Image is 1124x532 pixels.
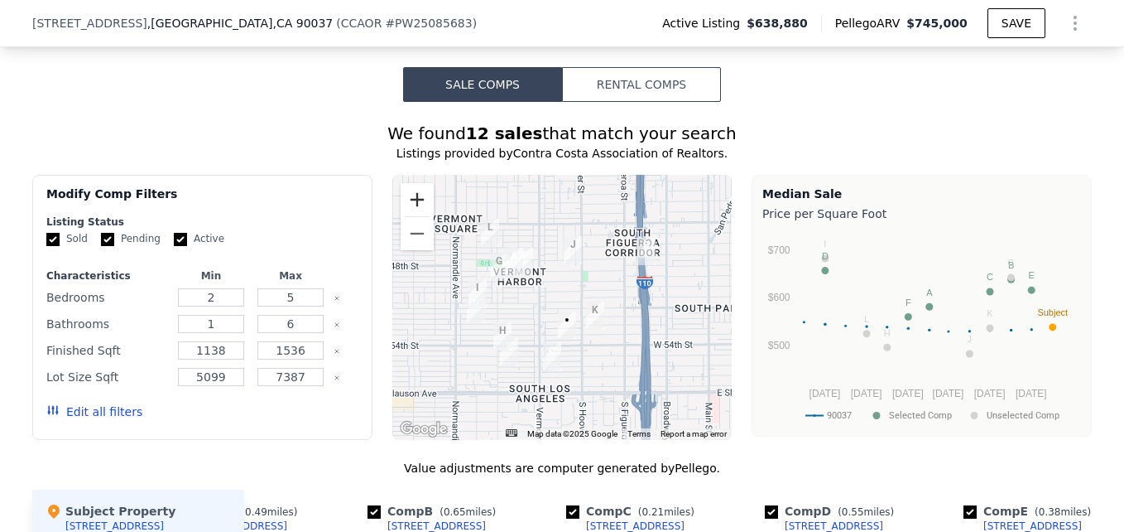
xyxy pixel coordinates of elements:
[662,15,747,31] span: Active Listing
[558,312,576,340] div: 840 W 53rd St
[765,503,901,520] div: Comp D
[341,17,382,30] span: CCAOR
[543,343,561,371] div: 924 W 56th St
[660,429,727,438] a: Report a map error
[46,232,88,246] label: Sold
[768,244,790,256] text: $700
[933,388,964,399] text: [DATE]
[46,233,60,246] input: Sold
[987,308,993,318] text: K
[336,15,477,31] div: ( )
[147,15,333,31] span: , [GEOGRAPHIC_DATA]
[234,506,304,518] span: ( miles)
[527,429,617,438] span: Map data ©2025 Google
[46,215,358,229] div: Listing Status
[831,506,901,518] span: ( miles)
[864,314,869,324] text: L
[768,292,790,303] text: $600
[906,17,968,30] span: $745,000
[32,145,1092,162] div: Listings provided by Contra Costa Association of Realtors .
[1029,270,1035,280] text: E
[762,186,1081,202] div: Median Sale
[32,15,147,31] span: [STREET_ADDRESS]
[627,429,651,438] a: Terms (opens in new tab)
[500,338,518,366] div: 1123 W 56th St
[444,506,466,518] span: 0.65
[641,506,664,518] span: 0.21
[334,375,340,381] button: Clear
[101,233,114,246] input: Pending
[1028,506,1098,518] span: ( miles)
[396,418,451,440] a: Open this area in Google Maps (opens a new window)
[1016,388,1047,399] text: [DATE]
[564,236,582,264] div: 852 W 47th St
[824,239,826,249] text: I
[334,322,340,328] button: Clear
[385,17,472,30] span: # PW25085683
[32,122,1092,145] div: We found that match your search
[562,67,721,102] button: Rental Comps
[632,506,701,518] span: ( miles)
[505,248,523,276] div: 1106 W 48th St
[493,322,512,351] div: 1146 W 54th St
[433,506,502,518] span: ( miles)
[254,269,327,283] div: Max
[334,348,340,355] button: Clear
[835,15,907,31] span: Pellego ARV
[974,388,1006,399] text: [DATE]
[174,233,187,246] input: Active
[467,295,485,323] div: 1261 W 52nd St
[46,286,168,309] div: Bedrooms
[968,334,973,344] text: J
[46,365,168,389] div: Lot Size Sqft
[987,272,993,282] text: C
[637,237,656,265] div: 383 W 47th St
[46,404,142,420] button: Edit all filters
[481,219,499,247] div: 1217 W 46th St
[334,295,340,302] button: Clear
[46,503,175,520] div: Subject Property
[515,248,533,276] div: 1040 W 48th St
[892,388,924,399] text: [DATE]
[401,183,434,216] button: Zoom in
[1008,260,1014,270] text: B
[401,217,434,250] button: Zoom out
[884,328,891,338] text: H
[809,388,841,399] text: [DATE]
[851,388,882,399] text: [DATE]
[987,8,1045,38] button: SAVE
[566,503,701,520] div: Comp C
[762,202,1081,225] div: Price per Square Foot
[46,186,358,215] div: Modify Comp Filters
[926,288,933,297] text: A
[46,339,168,362] div: Finished Sqft
[1007,258,1015,268] text: G
[32,460,1092,476] div: Value adjustments are computer generated by Pellego .
[586,302,604,330] div: 702 W 52nd Pl
[506,429,517,437] button: Keyboard shortcuts
[747,15,808,31] span: $638,880
[987,410,1059,421] text: Unselected Comp
[1039,506,1061,518] span: 0.38
[490,253,508,281] div: 4818 S Budlong Ave
[468,279,487,307] div: 1256 W 51st St
[905,297,911,307] text: F
[889,410,952,421] text: Selected Comp
[175,269,247,283] div: Min
[768,340,790,351] text: $500
[272,17,333,30] span: , CA 90037
[762,225,1081,433] svg: A chart.
[367,503,502,520] div: Comp B
[403,67,562,102] button: Sale Comps
[46,312,168,336] div: Bathrooms
[963,503,1098,520] div: Comp E
[1059,7,1092,40] button: Show Options
[466,123,543,143] strong: 12 sales
[174,232,224,246] label: Active
[46,269,168,283] div: Characteristics
[396,418,451,440] img: Google
[827,410,852,421] text: 90037
[1037,307,1068,317] text: Subject
[101,232,161,246] label: Pending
